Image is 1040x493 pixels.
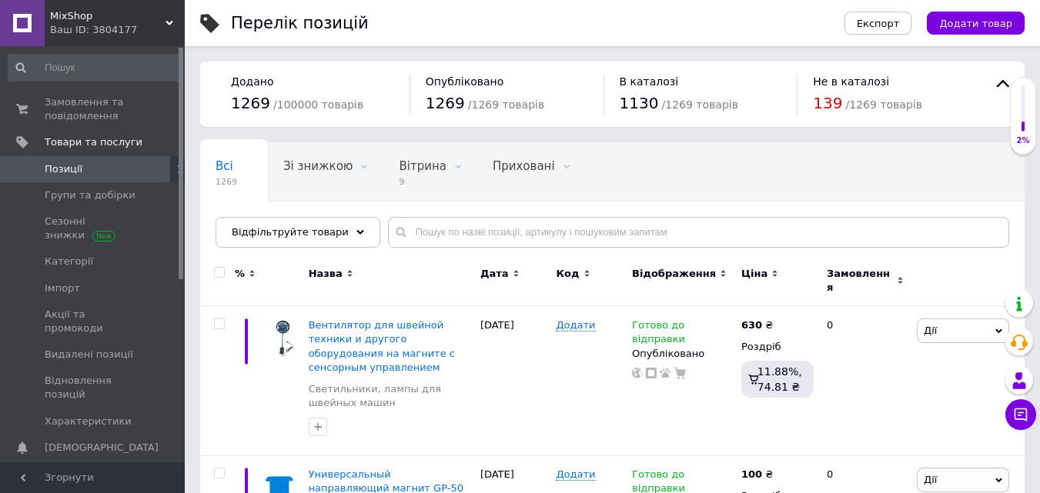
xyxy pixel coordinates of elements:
span: / 100000 товарів [273,98,363,111]
span: Характеристики [45,415,132,428]
span: % [235,267,245,281]
span: Дії [924,474,937,485]
button: Експорт [844,12,912,35]
div: ₴ [741,318,773,332]
div: 2% [1011,135,1035,146]
button: Додати товар [927,12,1025,35]
img: Вентилятор для швейной техники и другого оборудования на магните с сенсорным управлением [262,318,301,358]
span: Акції та промокоди [45,308,142,335]
span: Готово до відправки [632,319,685,349]
span: Приховані [493,159,555,173]
span: Додати товар [939,18,1012,29]
span: Дії [924,325,937,336]
span: Відновлення позицій [45,374,142,401]
span: Код [556,267,579,281]
span: Додати [556,319,595,331]
span: 1130 [620,94,659,112]
span: Імпорт [45,281,80,295]
span: 9 [399,176,446,188]
span: / 1269 товарів [662,98,738,111]
div: ₴ [741,468,773,481]
button: Чат з покупцем [1005,399,1036,430]
span: Видалені позиції [45,348,133,361]
span: Групи та добірки [45,188,135,202]
span: / 1269 товарів [468,98,544,111]
span: Замовлення [827,267,893,295]
span: 11.88%, 74.81 ₴ [757,365,802,393]
span: 139 [813,94,842,112]
span: 1269 [216,176,237,188]
div: Перелік позицій [231,15,369,32]
span: Експорт [857,18,900,29]
input: Пошук по назві позиції, артикулу і пошуковим запитам [388,217,1009,248]
span: Відображення [632,267,716,281]
span: Опубліковано [426,75,504,88]
span: 1269 [426,94,465,112]
span: Замовлення та повідомлення [45,95,142,123]
a: Светильники, лампы для швейных машин [309,382,473,410]
span: В каталозі [620,75,679,88]
span: Не в каталозі [813,75,889,88]
div: Роздріб [741,340,814,354]
span: 1269 [231,94,270,112]
div: 0 [818,307,913,456]
span: Товари та послуги [45,135,142,149]
span: Вітрина [399,159,446,173]
span: Додано [231,75,273,88]
span: Категорії [45,255,93,268]
b: 630 [741,319,762,331]
span: Позиції [45,162,82,176]
a: Вентилятор для швейной техники и другого оборудования на магните с сенсорным управлением [309,319,455,373]
span: Відфільтруйте товари [232,226,349,238]
span: Всі [216,159,233,173]
span: [DEMOGRAPHIC_DATA] [45,441,159,455]
span: Сезонні знижки [45,215,142,242]
span: Назва [309,267,343,281]
div: Опубліковано [632,347,734,361]
span: / 1269 товарів [846,98,922,111]
span: Додати [556,468,595,481]
span: Ціна [741,267,767,281]
span: MixShop [50,9,166,23]
div: Ваш ID: 3804177 [50,23,185,37]
span: Дата [480,267,509,281]
span: Опубліковані [216,218,296,232]
b: 100 [741,468,762,480]
span: Зі знижкою [283,159,353,173]
div: [DATE] [477,307,553,456]
input: Пошук [8,54,182,82]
